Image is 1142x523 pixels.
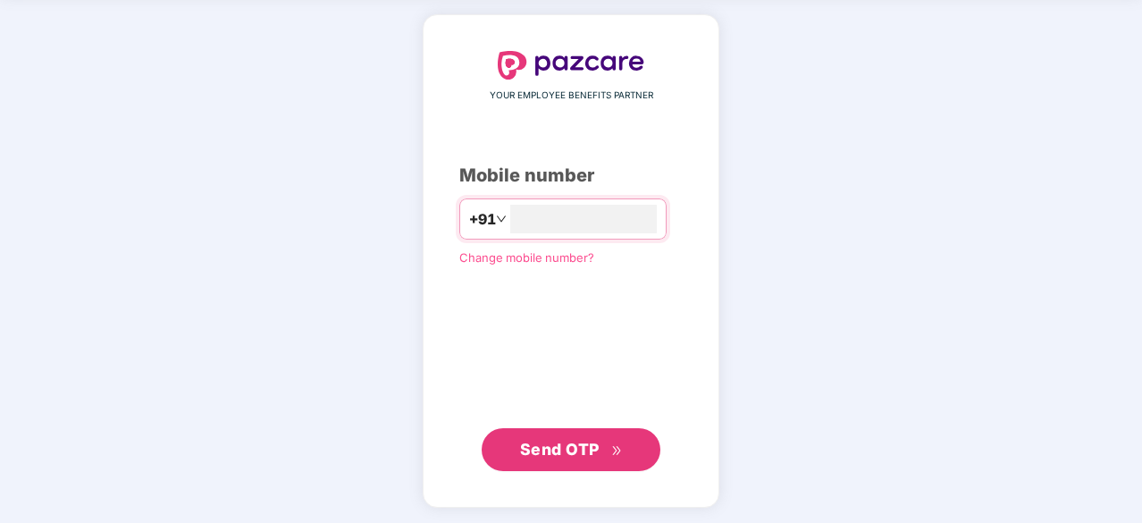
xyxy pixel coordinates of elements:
[611,445,623,457] span: double-right
[469,208,496,231] span: +91
[520,440,600,459] span: Send OTP
[459,162,683,190] div: Mobile number
[496,214,507,224] span: down
[459,250,594,265] a: Change mobile number?
[490,89,653,103] span: YOUR EMPLOYEE BENEFITS PARTNER
[498,51,644,80] img: logo
[482,428,660,471] button: Send OTPdouble-right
